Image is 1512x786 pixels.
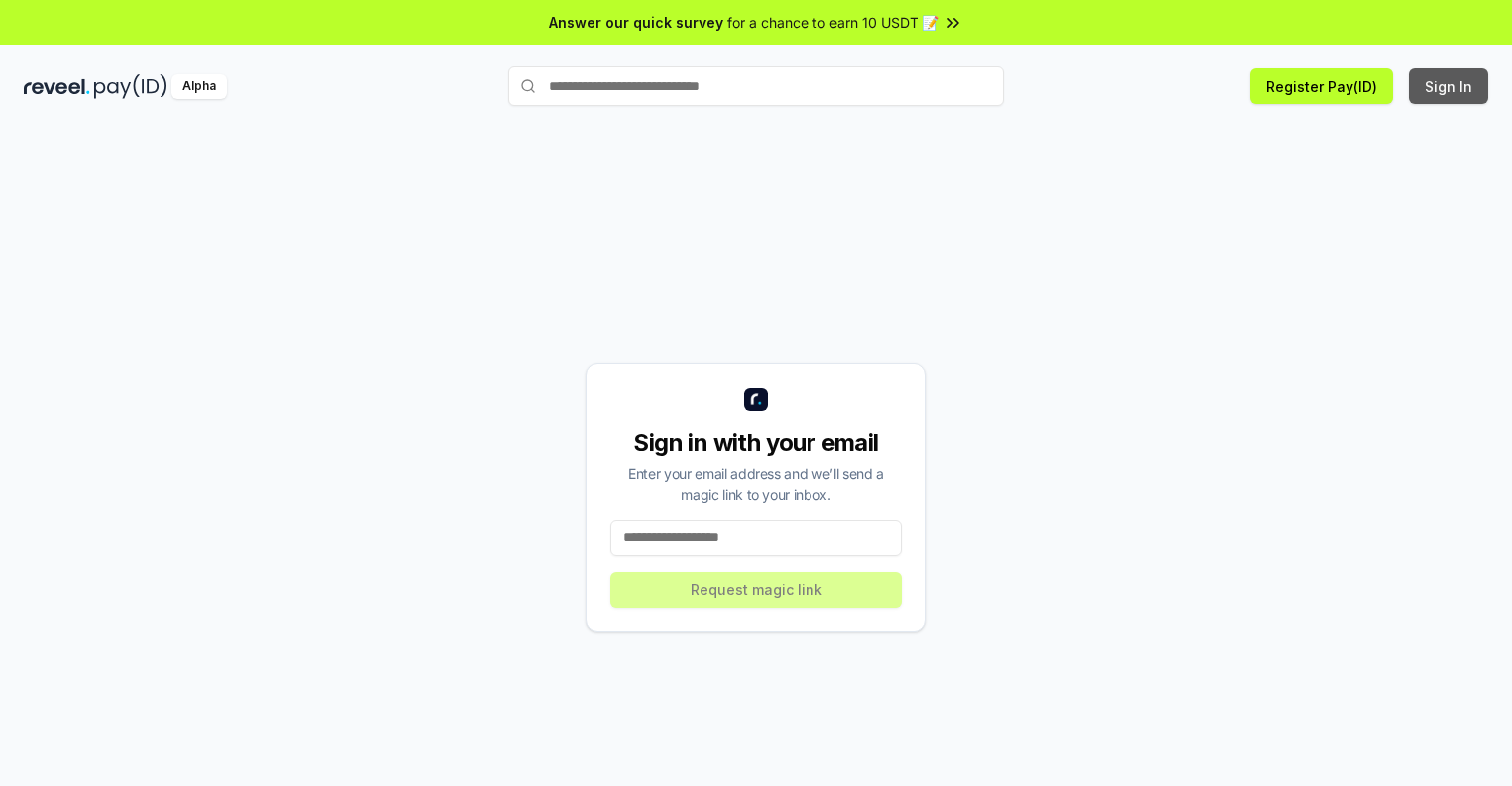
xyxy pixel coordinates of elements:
[24,74,90,99] img: reveel_dark
[610,463,902,505] div: Enter your email address and we’ll send a magic link to your inbox.
[727,12,939,33] span: for a chance to earn 10 USDT 📝
[171,74,227,99] div: Alpha
[744,388,768,411] img: logo_small
[610,427,902,459] div: Sign in with your email
[94,74,167,99] img: pay_id
[1250,68,1393,104] button: Register Pay(ID)
[549,12,723,33] span: Answer our quick survey
[1409,68,1488,104] button: Sign In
